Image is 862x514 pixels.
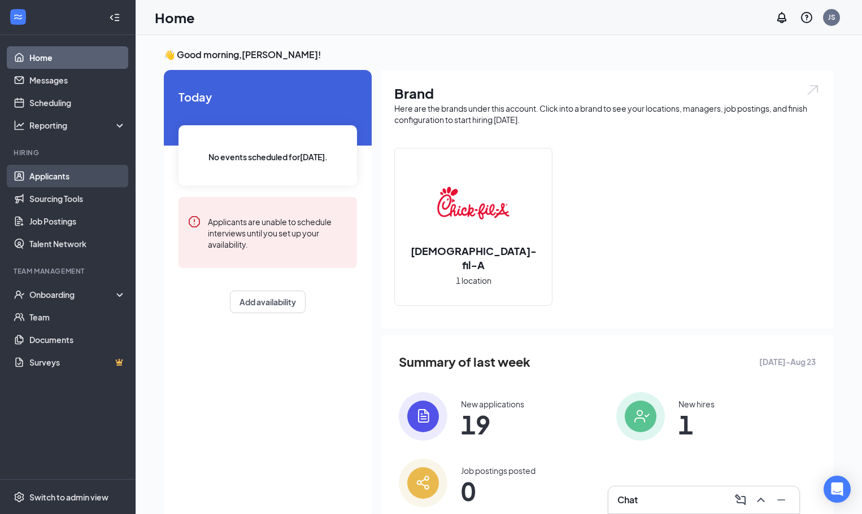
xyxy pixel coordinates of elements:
[461,414,524,434] span: 19
[29,46,126,69] a: Home
[29,491,108,503] div: Switch to admin view
[617,494,638,506] h3: Chat
[456,274,491,287] span: 1 location
[774,493,788,507] svg: Minimize
[759,355,816,368] span: [DATE] - Aug 23
[394,84,820,103] h1: Brand
[394,103,820,125] div: Here are the brands under this account. Click into a brand to see your locations, managers, job p...
[752,491,770,509] button: ChevronUp
[461,398,524,410] div: New applications
[399,352,530,372] span: Summary of last week
[800,11,813,24] svg: QuestionInfo
[29,91,126,114] a: Scheduling
[155,8,195,27] h1: Home
[230,291,306,313] button: Add availability
[828,12,835,22] div: JS
[29,165,126,187] a: Applicants
[188,215,201,229] svg: Error
[678,414,715,434] span: 1
[109,12,120,23] svg: Collapse
[208,151,328,163] span: No events scheduled for [DATE] .
[461,481,536,501] span: 0
[734,493,747,507] svg: ComposeMessage
[616,392,665,441] img: icon
[14,266,124,276] div: Team Management
[29,306,126,328] a: Team
[29,232,126,255] a: Talent Network
[14,491,25,503] svg: Settings
[179,88,357,106] span: Today
[29,328,126,351] a: Documents
[461,465,536,476] div: Job postings posted
[29,120,127,131] div: Reporting
[29,210,126,232] a: Job Postings
[208,215,348,250] div: Applicants are unable to schedule interviews until you set up your availability.
[732,491,750,509] button: ComposeMessage
[14,289,25,300] svg: UserCheck
[29,289,116,300] div: Onboarding
[824,476,851,503] div: Open Intercom Messenger
[678,398,715,410] div: New hires
[164,49,834,61] h3: 👋 Good morning, [PERSON_NAME] !
[772,491,790,509] button: Minimize
[29,187,126,210] a: Sourcing Tools
[14,148,124,157] div: Hiring
[14,120,25,131] svg: Analysis
[395,244,552,272] h2: [DEMOGRAPHIC_DATA]-fil-A
[399,392,447,441] img: icon
[806,84,820,96] img: open.6027fd2a22e1237b5b06.svg
[399,459,447,507] img: icon
[437,167,510,239] img: Chick-fil-A
[29,69,126,91] a: Messages
[29,351,126,374] a: SurveysCrown
[775,11,789,24] svg: Notifications
[754,493,768,507] svg: ChevronUp
[12,11,24,23] svg: WorkstreamLogo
